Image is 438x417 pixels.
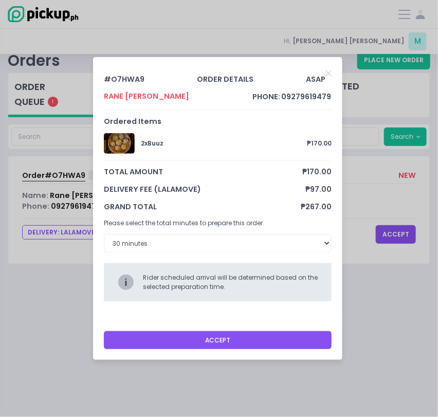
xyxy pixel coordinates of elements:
button: Accept [104,331,332,350]
div: Rider scheduled arrival will be determined based on the selected preparation time. [143,273,319,292]
span: ₱170.00 [302,167,332,178]
span: ₱97.00 [305,184,332,195]
div: order details [197,74,253,85]
span: 09279619479 [281,92,331,102]
span: delivery fee (lalamove) [104,184,305,195]
span: total amount [104,167,302,178]
p: Please select the total minutes to prepare this order. [104,219,332,228]
div: Rane [PERSON_NAME] [104,91,189,102]
button: Close [325,68,332,77]
div: ASAP [306,74,325,85]
div: Ordered Items [104,116,332,128]
span: ₱267.00 [301,202,332,213]
span: grand total [104,202,301,213]
td: phone: [252,91,281,103]
div: # O7HWA9 [104,74,144,85]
